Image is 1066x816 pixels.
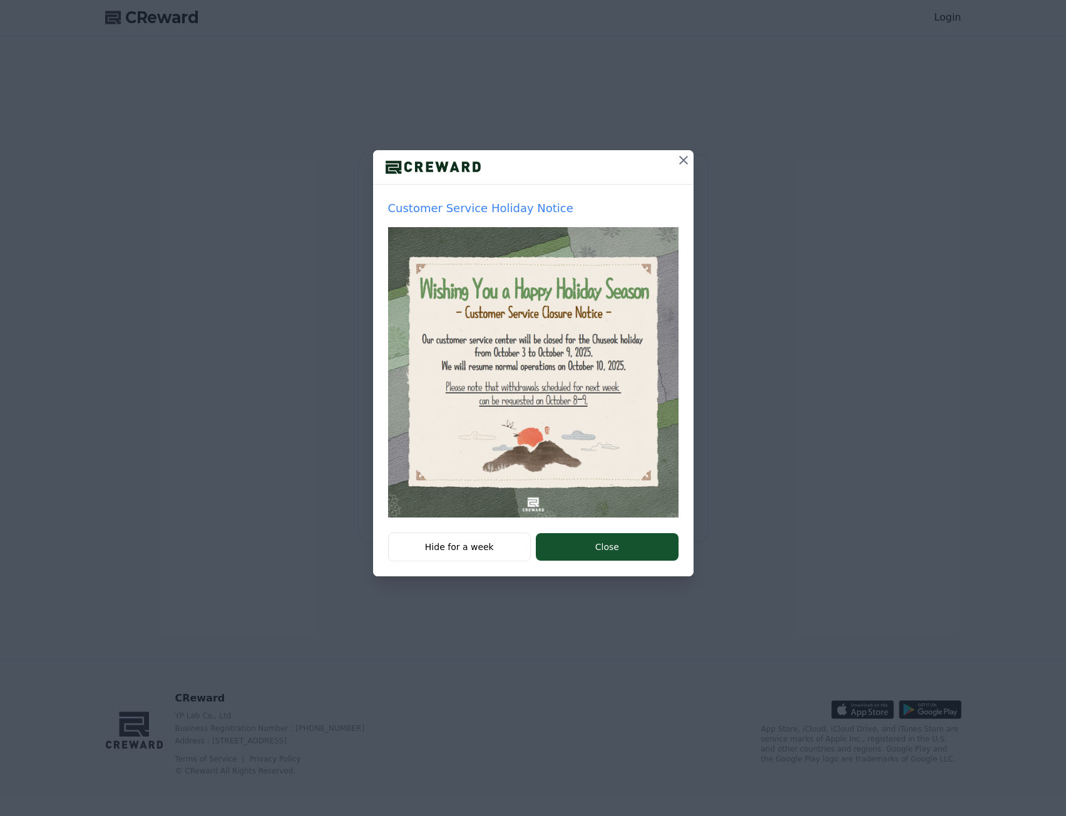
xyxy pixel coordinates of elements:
[388,533,531,561] button: Hide for a week
[536,533,678,561] button: Close
[388,227,679,518] img: popup thumbnail
[373,158,493,176] img: logo
[388,200,679,518] a: Customer Service Holiday Notice
[388,200,679,217] p: Customer Service Holiday Notice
